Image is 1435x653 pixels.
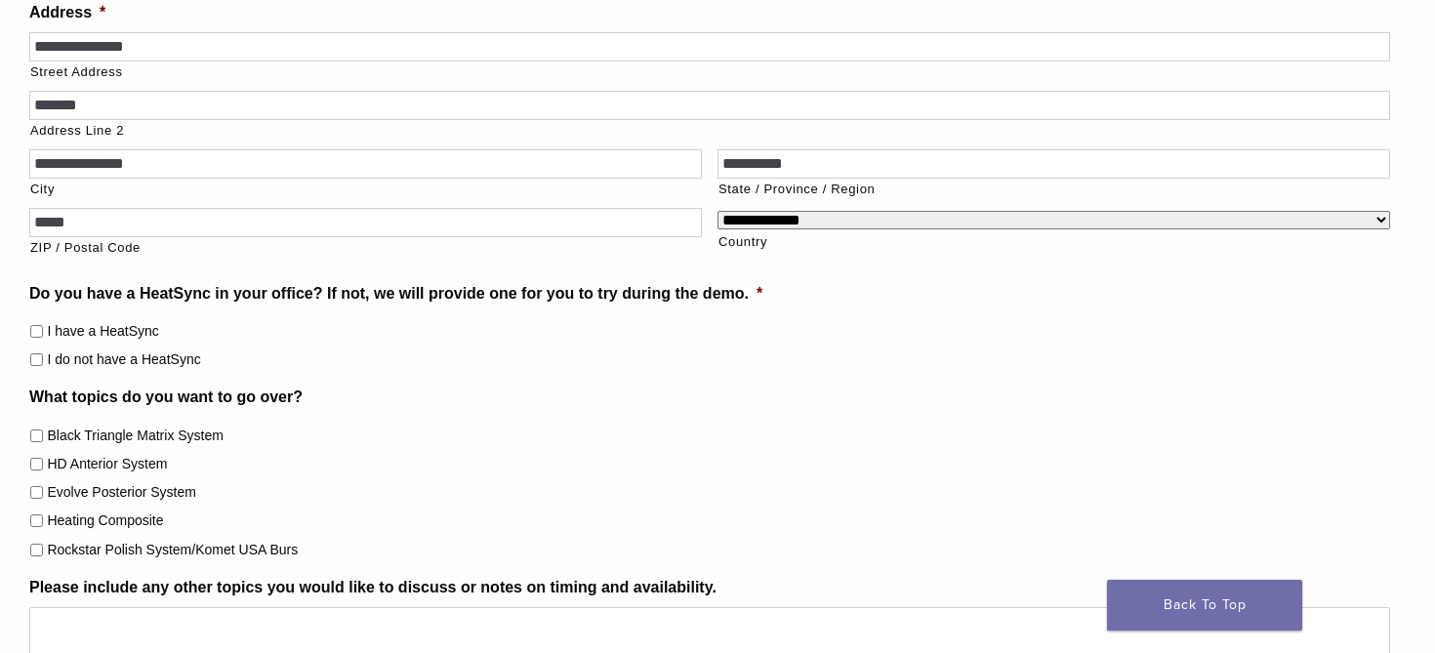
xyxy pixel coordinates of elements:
[718,180,1390,199] label: State / Province / Region
[30,121,1390,141] label: Address Line 2
[47,426,224,446] label: Black Triangle Matrix System
[47,540,298,560] label: Rockstar Polish System/Komet USA Burs
[30,238,702,258] label: ZIP / Postal Code
[47,321,158,342] label: I have a HeatSync
[30,62,1390,82] label: Street Address
[29,284,762,305] label: Do you have a HeatSync in your office? If not, we will provide one for you to try during the demo.
[29,3,105,23] label: Address
[1107,580,1302,631] a: Back To Top
[47,510,163,531] label: Heating Composite
[47,482,196,503] label: Evolve Posterior System
[718,232,1390,252] label: Country
[47,349,200,370] label: I do not have a HeatSync
[47,454,167,474] label: HD Anterior System
[29,388,303,408] label: What topics do you want to go over?
[30,180,702,199] label: City
[29,578,717,598] label: Please include any other topics you would like to discuss or notes on timing and availability.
